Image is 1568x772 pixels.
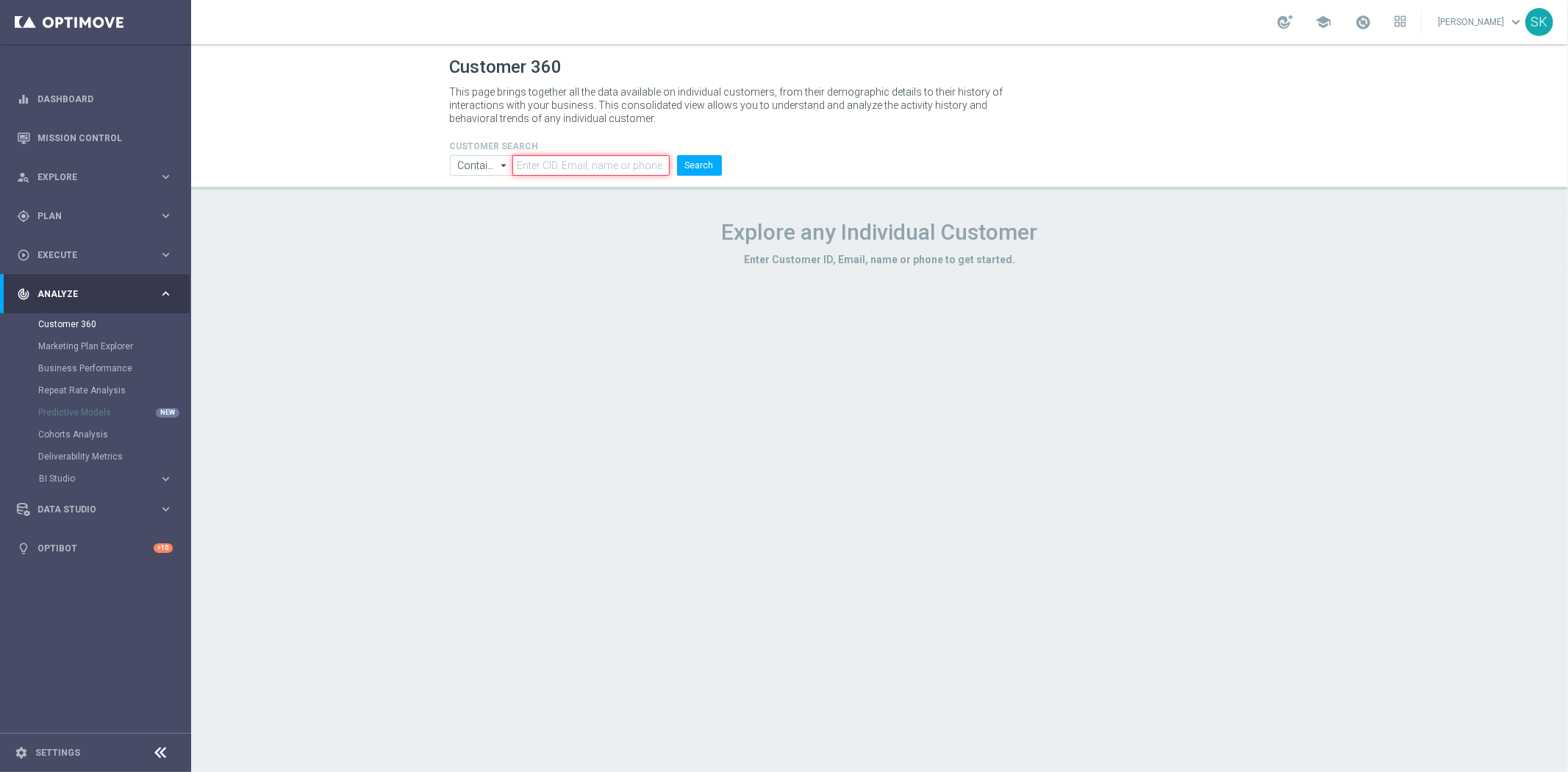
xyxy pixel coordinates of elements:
span: Plan [37,212,159,221]
a: [PERSON_NAME]keyboard_arrow_down [1436,11,1525,33]
div: NEW [156,408,179,418]
span: BI Studio [39,474,144,483]
div: Repeat Rate Analysis [38,379,190,401]
i: keyboard_arrow_right [159,502,173,516]
button: Search [677,155,722,176]
a: Business Performance [38,362,153,374]
i: keyboard_arrow_right [159,248,173,262]
div: Business Performance [38,357,190,379]
i: gps_fixed [17,210,30,223]
div: Optibot [17,529,173,568]
div: Customer 360 [38,313,190,335]
a: Deliverability Metrics [38,451,153,462]
a: Dashboard [37,79,173,118]
div: Dashboard [17,79,173,118]
i: settings [15,746,28,760]
input: Enter CID, Email, name or phone [512,155,669,176]
span: Analyze [37,290,159,299]
button: gps_fixed Plan keyboard_arrow_right [16,210,173,222]
i: keyboard_arrow_right [159,472,173,486]
button: lightbulb Optibot +10 [16,543,173,554]
div: Deliverability Metrics [38,446,190,468]
i: equalizer [17,93,30,106]
i: track_changes [17,287,30,301]
p: This page brings together all the data available on individual customers, from their demographic ... [450,85,1016,125]
a: Repeat Rate Analysis [38,385,153,396]
div: Plan [17,210,159,223]
span: Execute [37,251,159,260]
i: lightbulb [17,542,30,555]
div: Marketing Plan Explorer [38,335,190,357]
div: Mission Control [17,118,173,157]
div: SK [1525,8,1553,36]
div: +10 [154,543,173,553]
button: Mission Control [16,132,173,144]
h3: Enter Customer ID, Email, name or phone to get started. [450,253,1310,266]
a: Customer 360 [38,318,153,330]
span: Explore [37,173,159,182]
h1: Explore any Individual Customer [450,219,1310,246]
a: Marketing Plan Explorer [38,340,153,352]
a: Cohorts Analysis [38,429,153,440]
i: play_circle_outline [17,249,30,262]
div: BI Studio [39,474,159,483]
div: Explore [17,171,159,184]
button: Data Studio keyboard_arrow_right [16,504,173,515]
input: Contains [450,155,513,176]
i: arrow_drop_down [497,156,512,175]
i: keyboard_arrow_right [159,287,173,301]
a: Optibot [37,529,154,568]
i: keyboard_arrow_right [159,170,173,184]
button: play_circle_outline Execute keyboard_arrow_right [16,249,173,261]
button: person_search Explore keyboard_arrow_right [16,171,173,183]
div: Execute [17,249,159,262]
span: school [1315,14,1331,30]
h1: Customer 360 [450,57,1310,78]
button: BI Studio keyboard_arrow_right [38,473,173,485]
div: Predictive Models [38,401,190,423]
h4: CUSTOMER SEARCH [450,141,722,151]
i: keyboard_arrow_right [159,209,173,223]
i: person_search [17,171,30,184]
button: track_changes Analyze keyboard_arrow_right [16,288,173,300]
span: Data Studio [37,505,159,514]
button: equalizer Dashboard [16,93,173,105]
span: keyboard_arrow_down [1508,14,1524,30]
div: BI Studio [38,468,190,490]
div: Cohorts Analysis [38,423,190,446]
a: Mission Control [37,118,173,157]
div: Data Studio [17,503,159,516]
a: Settings [35,748,80,757]
div: Analyze [17,287,159,301]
